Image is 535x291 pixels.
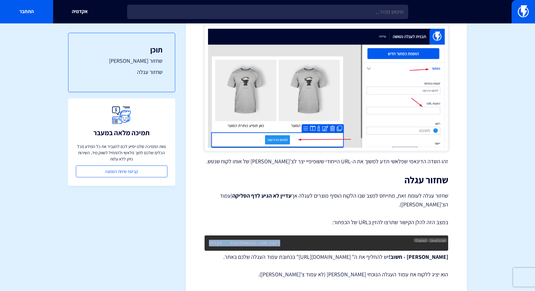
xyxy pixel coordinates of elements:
[209,240,280,245] code: https YourDomain com cart
[127,5,408,19] input: חיפוש מהיר...
[414,238,428,243] button: Copied!
[389,253,448,260] strong: [PERSON_NAME] - חשוב!
[428,238,447,243] span: JavaScript
[205,175,448,185] h2: שחזור עגלה
[232,192,291,199] strong: עדיין לא הגיע לדף הסליקה
[227,240,230,245] span: /
[81,57,162,65] a: שחזור [PERSON_NAME]
[76,143,167,162] p: צוות התמיכה שלנו יסייע לכם להעביר את כל המידע מכל הכלים שלכם לתוך פלאשי ולהתחיל לשווק מיד, השירות...
[81,68,162,76] a: שחזור עגלה
[205,157,448,165] p: זהו השדה הדינאמי שפלאשי תדע למשוך את ה-URL הייחודי ששופיפיי יצר לצ'[PERSON_NAME] של אותו לקוח שנטש.
[81,46,162,54] h3: תוכן
[93,129,150,136] h3: תמיכה מלאה במעבר
[225,240,227,245] span: /
[222,240,225,245] span: :
[205,253,448,261] p: יש להחליף את ה" [DOMAIN_NAME][URL]" בכתובת עמוד העגלה שלכם באתר.
[205,191,448,209] p: שחזור עגלה לעומת זאת, מתייחס למצב שבו הלקוח הוסיף מוצרים לעגלה אך (עמוד הצ'[PERSON_NAME]).
[415,238,426,243] span: Copied!
[205,218,448,226] p: במצב הזה להלן הקישור שתרצו להזין בURL של הכפתור:
[76,165,167,177] a: קביעת שיחת הטמעה
[267,240,269,245] span: /
[256,240,259,245] span: .
[205,270,448,279] p: הוא יציג ללקוח את עמוד העגלה הנוכחי [PERSON_NAME] (לא עמוד צ'[PERSON_NAME]).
